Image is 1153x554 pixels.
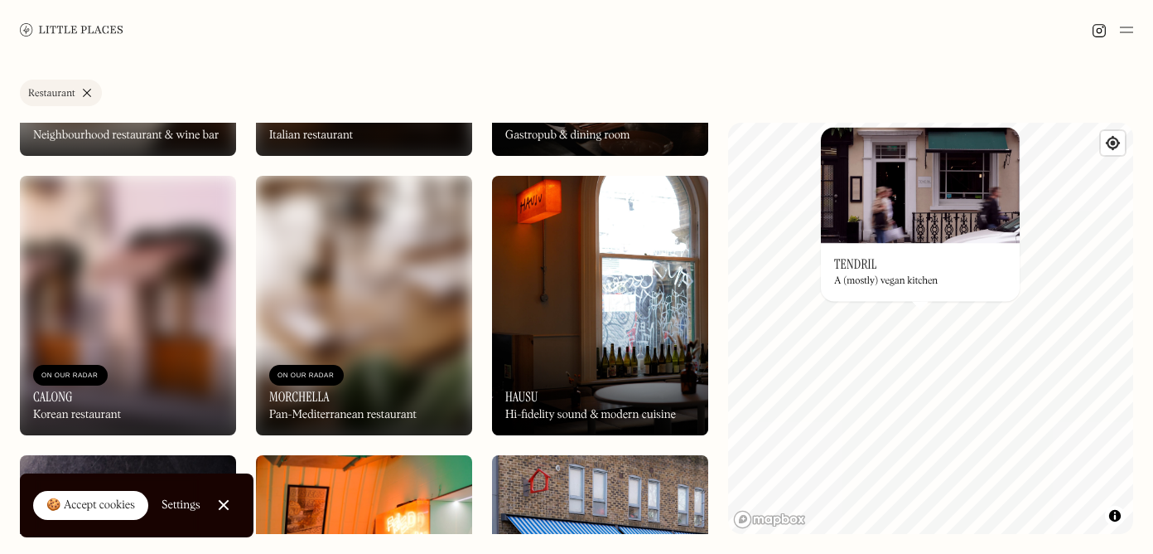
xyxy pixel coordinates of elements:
[28,89,75,99] div: Restaurant
[1110,507,1120,525] span: Toggle attribution
[20,80,102,106] a: Restaurant
[162,499,200,511] div: Settings
[492,176,708,435] a: HausuHausuHausuHi-fidelity sound & modern cuisine
[207,488,240,522] a: Close Cookie Popup
[492,176,708,435] img: Hausu
[1101,131,1125,155] button: Find my location
[505,109,577,125] h3: The Parakeet
[41,367,99,384] div: On Our Radar
[33,109,62,125] h3: Sesta
[277,367,335,384] div: On Our Radar
[505,389,538,405] h3: Hausu
[834,276,938,288] div: A (mostly) vegan kitchen
[162,487,200,524] a: Settings
[256,176,472,435] img: Morchella
[269,408,417,422] div: Pan-Mediterranean restaurant
[505,408,676,422] div: Hi-fidelity sound & modern cuisine
[821,127,1020,301] a: TendrilTendrilTendrilA (mostly) vegan kitchen
[33,129,219,143] div: Neighbourhood restaurant & wine bar
[505,129,630,143] div: Gastropub & dining room
[733,510,806,529] a: Mapbox homepage
[46,498,135,514] div: 🍪 Accept cookies
[269,389,330,405] h3: Morchella
[1105,506,1125,526] button: Toggle attribution
[256,176,472,435] a: MorchellaMorchellaOn Our RadarMorchellaPan-Mediterranean restaurant
[33,389,73,405] h3: Calong
[821,127,1020,243] img: Tendril
[33,408,121,422] div: Korean restaurant
[728,123,1133,534] canvas: Map
[20,176,236,435] img: Calong
[269,109,300,125] h3: Dalla
[20,176,236,435] a: CalongCalongOn Our RadarCalongKorean restaurant
[269,129,353,143] div: Italian restaurant
[33,491,148,521] a: 🍪 Accept cookies
[834,256,877,272] h3: Tendril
